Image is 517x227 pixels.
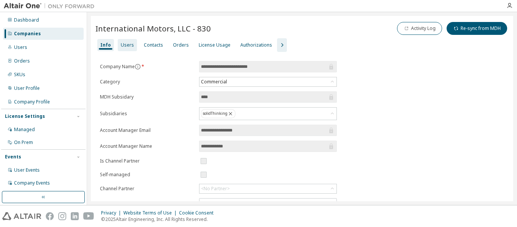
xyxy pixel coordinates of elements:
div: Orders [173,42,189,48]
label: Is Channel Partner [100,158,195,164]
label: Account Manager Name [100,143,195,149]
label: Company Name [100,64,195,70]
div: Commercial [200,78,228,86]
img: instagram.svg [58,212,66,220]
div: Companies [14,31,41,37]
img: altair_logo.svg [2,212,41,220]
label: Account Manager Email [100,127,195,133]
div: Users [121,42,134,48]
div: On Prem [14,139,33,146]
img: linkedin.svg [71,212,79,220]
img: youtube.svg [83,212,94,220]
img: facebook.svg [46,212,54,220]
div: Contacts [144,42,163,48]
div: solidThinking [201,109,235,118]
div: Company Events [14,180,50,186]
span: International Motors, LLC - 830 [95,23,211,34]
div: License Usage [199,42,230,48]
div: License Settings [5,113,45,119]
div: Users [14,44,27,50]
div: Website Terms of Use [123,210,179,216]
div: Info [100,42,111,48]
img: Altair One [4,2,98,10]
button: Activity Log [397,22,442,35]
label: Subsidiaries [100,111,195,117]
label: MDH Subsidary [100,94,195,100]
div: Company Profile [14,99,50,105]
div: Authorizations [240,42,272,48]
button: information [135,64,141,70]
label: Self-managed [100,172,195,178]
div: User Events [14,167,40,173]
button: Re-sync from MDH [447,22,507,35]
div: Managed [14,127,35,133]
label: Category [100,79,195,85]
div: Events [5,154,21,160]
div: User Profile [14,85,40,91]
div: Cookie Consent [179,210,218,216]
div: SKUs [14,72,25,78]
label: Channel Partner [100,186,195,192]
div: Privacy [101,210,123,216]
div: solidThinking [199,108,336,120]
div: Dashboard [14,17,39,23]
div: <No Partner> [199,184,336,193]
div: <No Partner> [201,186,230,192]
div: Orders [14,58,30,64]
p: © 2025 Altair Engineering, Inc. All Rights Reserved. [101,216,218,222]
div: Commercial [199,77,336,86]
